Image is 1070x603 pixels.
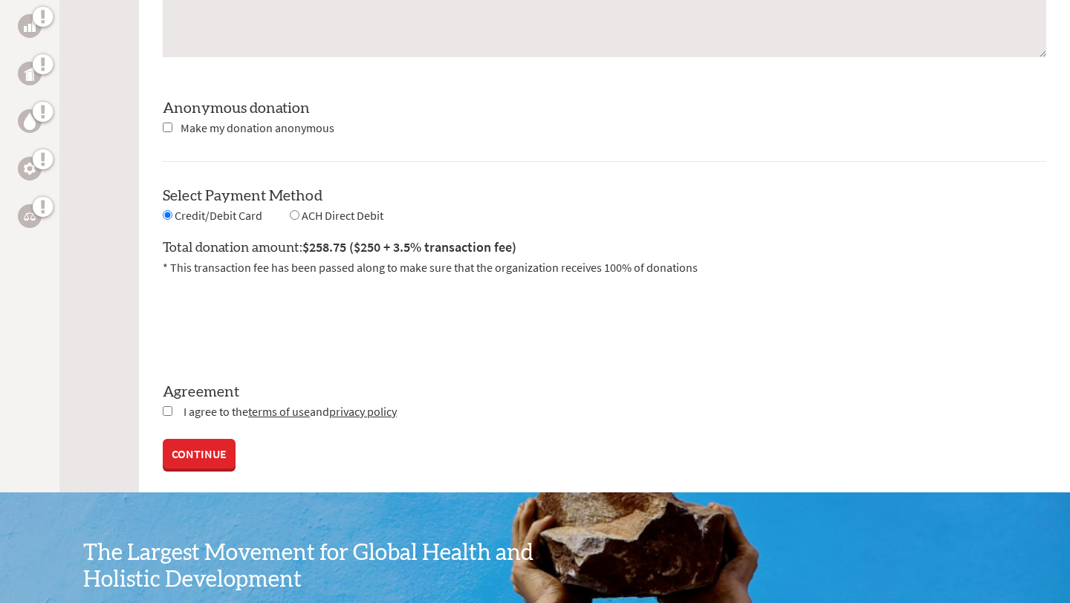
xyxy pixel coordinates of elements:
[18,109,42,133] a: Water
[83,540,535,593] h3: The Largest Movement for Global Health and Holistic Development
[184,404,397,419] span: I agree to the and
[24,112,36,129] img: Water
[329,404,397,419] a: privacy policy
[24,163,36,175] img: Engineering
[18,62,42,85] a: Public Health
[163,189,322,203] label: Select Payment Method
[248,404,310,419] a: terms of use
[302,238,516,255] span: $258.75 ($250 + 3.5% transaction fee)
[181,120,334,135] span: Make my donation anonymous
[175,208,262,223] span: Credit/Debit Card
[163,101,310,116] label: Anonymous donation
[163,294,389,352] iframe: reCAPTCHA
[18,204,42,228] a: Legal Empowerment
[163,439,236,469] a: CONTINUE
[24,66,36,81] img: Public Health
[18,14,42,38] a: Business
[163,237,516,258] label: Total donation amount:
[163,258,1046,276] p: * This transaction fee has been passed along to make sure that the organization receives 100% of ...
[18,157,42,180] a: Engineering
[24,20,36,32] img: Business
[163,382,1046,402] label: Agreement
[24,212,36,221] img: Legal Empowerment
[302,208,383,223] span: ACH Direct Debit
